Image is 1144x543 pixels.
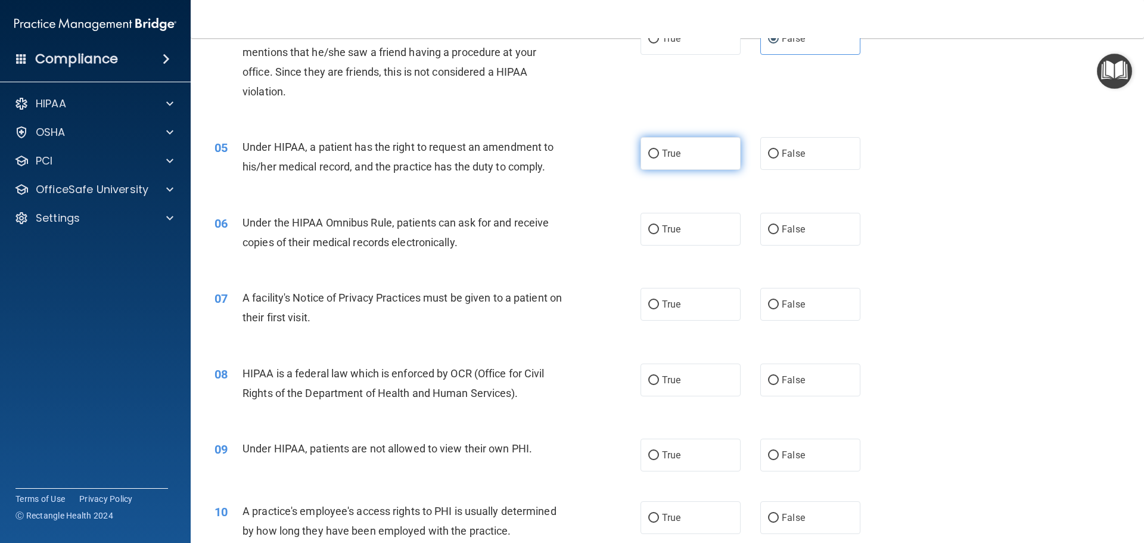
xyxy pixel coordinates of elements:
[35,51,118,67] h4: Compliance
[768,225,779,234] input: False
[648,514,659,523] input: True
[648,225,659,234] input: True
[782,374,805,386] span: False
[214,216,228,231] span: 06
[1097,54,1132,89] button: Open Resource Center
[14,211,173,225] a: Settings
[662,299,680,310] span: True
[214,442,228,457] span: 09
[79,493,133,505] a: Privacy Policy
[782,299,805,310] span: False
[662,374,680,386] span: True
[768,451,779,460] input: False
[768,300,779,309] input: False
[782,449,805,461] span: False
[662,148,680,159] span: True
[768,376,779,385] input: False
[214,141,228,155] span: 05
[648,451,659,460] input: True
[214,367,228,381] span: 08
[36,154,52,168] p: PCI
[14,97,173,111] a: HIPAA
[782,33,805,44] span: False
[648,300,659,309] input: True
[14,13,176,36] img: PMB logo
[36,211,80,225] p: Settings
[243,367,545,399] span: HIPAA is a federal law which is enforced by OCR (Office for Civil Rights of the Department of Hea...
[648,376,659,385] input: True
[768,35,779,44] input: False
[782,148,805,159] span: False
[14,182,173,197] a: OfficeSafe University
[15,510,113,522] span: Ⓒ Rectangle Health 2024
[662,512,680,523] span: True
[662,224,680,235] span: True
[36,182,148,197] p: OfficeSafe University
[14,154,173,168] a: PCI
[782,224,805,235] span: False
[214,505,228,519] span: 10
[648,150,659,159] input: True
[14,125,173,139] a: OSHA
[768,514,779,523] input: False
[214,291,228,306] span: 07
[15,493,65,505] a: Terms of Use
[243,291,562,324] span: A facility's Notice of Privacy Practices must be given to a patient on their first visit.
[36,97,66,111] p: HIPAA
[243,442,532,455] span: Under HIPAA, patients are not allowed to view their own PHI.
[243,216,549,249] span: Under the HIPAA Omnibus Rule, patients can ask for and receive copies of their medical records el...
[662,33,680,44] span: True
[662,449,680,461] span: True
[768,150,779,159] input: False
[782,512,805,523] span: False
[243,505,557,537] span: A practice's employee's access rights to PHI is usually determined by how long they have been emp...
[648,35,659,44] input: True
[36,125,66,139] p: OSHA
[243,141,554,173] span: Under HIPAA, a patient has the right to request an amendment to his/her medical record, and the p...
